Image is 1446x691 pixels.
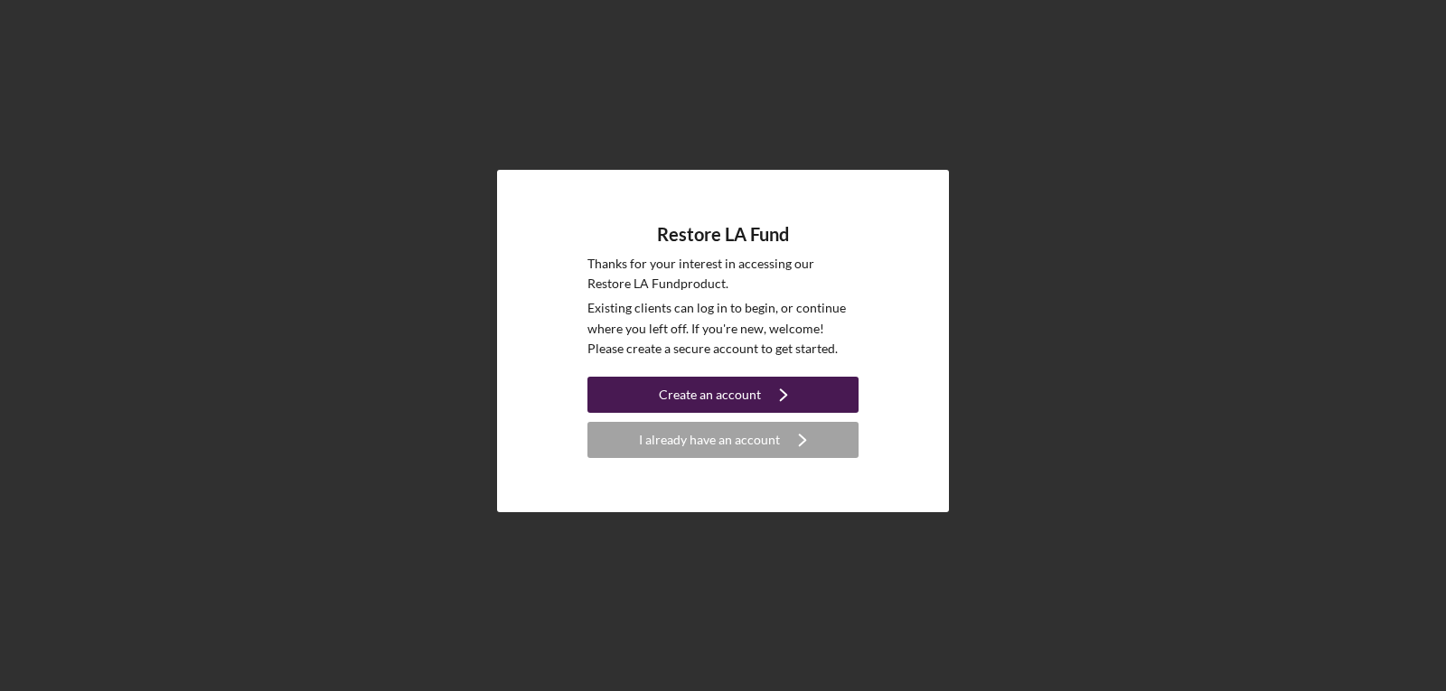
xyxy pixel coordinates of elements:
p: Thanks for your interest in accessing our Restore LA Fund product. [587,254,859,294]
p: Existing clients can log in to begin, or continue where you left off. If you're new, welcome! Ple... [587,298,859,359]
a: Create an account [587,377,859,417]
button: I already have an account [587,422,859,458]
h4: Restore LA Fund [657,224,789,245]
div: I already have an account [639,422,780,458]
div: Create an account [659,377,761,413]
button: Create an account [587,377,859,413]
